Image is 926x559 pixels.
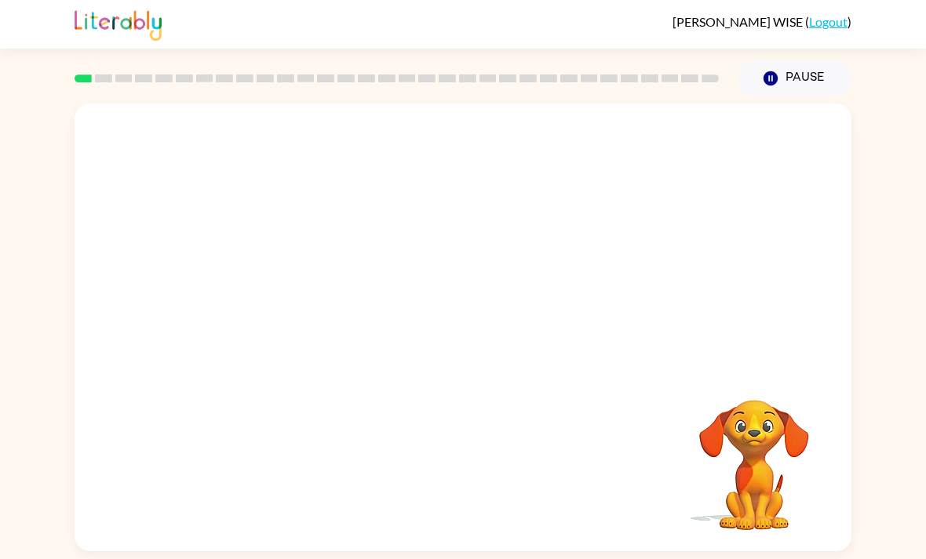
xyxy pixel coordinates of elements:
video: Your browser must support playing .mp4 files to use Literably. Please try using another browser. [676,376,833,532]
div: ( ) [673,14,851,29]
a: Logout [809,14,848,29]
button: Pause [738,60,851,96]
img: Literably [75,6,162,41]
span: [PERSON_NAME] WISE [673,14,805,29]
